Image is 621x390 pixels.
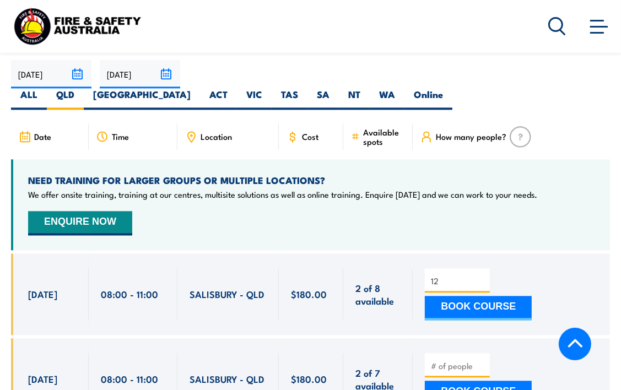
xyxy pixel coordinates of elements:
label: VIC [237,88,272,110]
span: $180.00 [291,288,327,300]
h4: NEED TRAINING FOR LARGER GROUPS OR MULTIPLE LOCATIONS? [28,174,537,186]
span: Time [112,132,129,141]
span: Date [34,132,51,141]
span: [DATE] [28,288,57,300]
span: Location [201,132,232,141]
p: We offer onsite training, training at our centres, multisite solutions as well as online training... [28,189,537,200]
span: 08:00 - 11:00 [101,288,158,300]
label: ACT [200,88,237,110]
label: [GEOGRAPHIC_DATA] [84,88,200,110]
span: SALISBURY - QLD [190,372,264,385]
span: Available spots [363,127,405,146]
span: How many people? [436,132,506,141]
span: 2 of 8 available [355,281,401,307]
button: BOOK COURSE [425,296,532,320]
input: From date [11,60,91,88]
label: WA [370,88,404,110]
label: TAS [272,88,307,110]
span: SALISBURY - QLD [190,288,264,300]
label: QLD [47,88,84,110]
span: $180.00 [291,372,327,385]
button: ENQUIRE NOW [28,211,132,235]
span: [DATE] [28,372,57,385]
label: Online [404,88,452,110]
span: Cost [302,132,318,141]
label: SA [307,88,339,110]
input: # of people [431,275,486,286]
input: To date [100,60,180,88]
span: 08:00 - 11:00 [101,372,158,385]
label: NT [339,88,370,110]
input: # of people [431,360,486,371]
label: ALL [11,88,47,110]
